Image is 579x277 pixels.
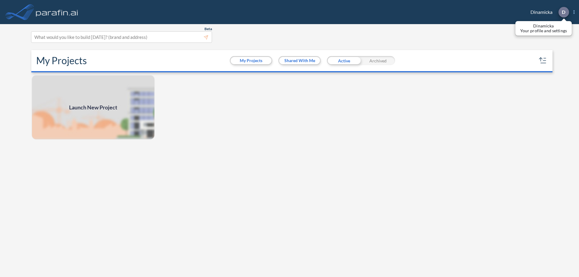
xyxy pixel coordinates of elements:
[361,56,395,65] div: Archived
[69,103,117,112] span: Launch New Project
[31,75,155,140] img: add
[204,27,212,31] span: Beta
[520,28,567,33] p: Your profile and settings
[279,57,320,64] button: Shared With Me
[520,24,567,28] p: Dinamicka
[538,56,548,65] button: sort
[327,56,361,65] div: Active
[35,6,79,18] img: logo
[562,9,565,15] p: D
[521,7,574,17] div: Dinamicka
[31,75,155,140] a: Launch New Project
[231,57,271,64] button: My Projects
[36,55,87,66] h2: My Projects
